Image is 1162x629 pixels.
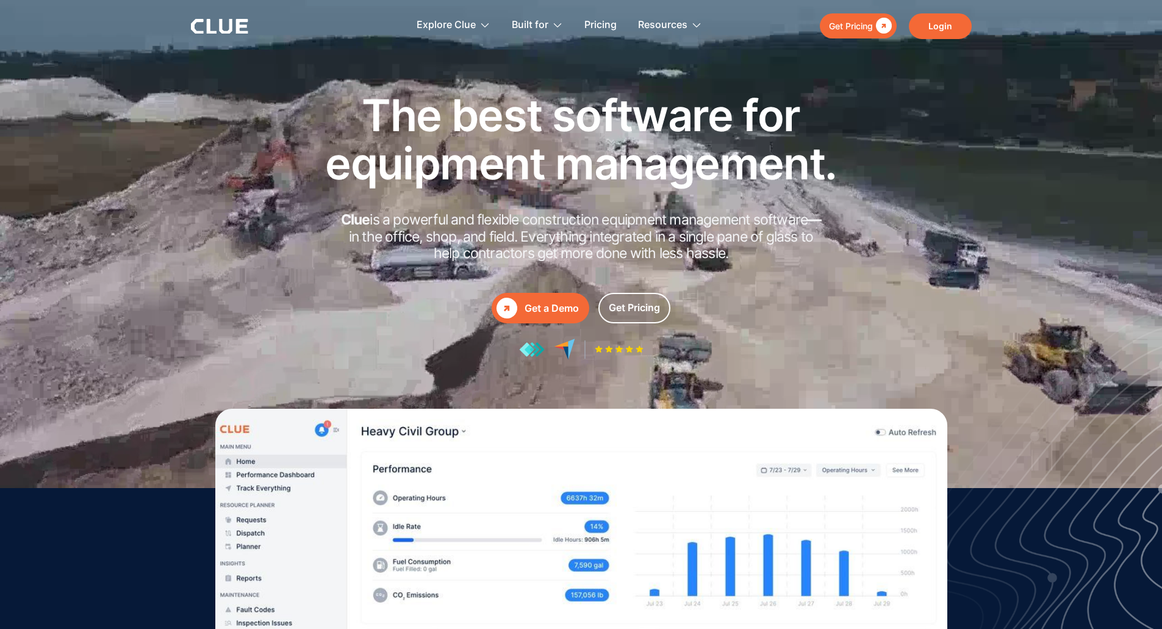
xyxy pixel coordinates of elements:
[598,293,670,323] a: Get Pricing
[512,6,548,45] div: Built for
[595,345,644,353] img: Five-star rating icon
[519,342,545,358] img: reviews at getapp
[525,301,579,316] div: Get a Demo
[909,13,972,39] a: Login
[820,13,897,38] a: Get Pricing
[873,18,892,34] div: 
[638,6,687,45] div: Resources
[337,212,825,262] h2: is a powerful and flexible construction equipment management software in the office, shop, and fi...
[584,6,617,45] a: Pricing
[307,91,856,187] h1: The best software for equipment management.
[497,298,517,318] div: 
[808,211,821,228] strong: —
[417,6,476,45] div: Explore Clue
[554,339,575,360] img: reviews at capterra
[341,211,370,228] strong: Clue
[609,300,660,315] div: Get Pricing
[829,18,873,34] div: Get Pricing
[492,293,589,323] a: Get a Demo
